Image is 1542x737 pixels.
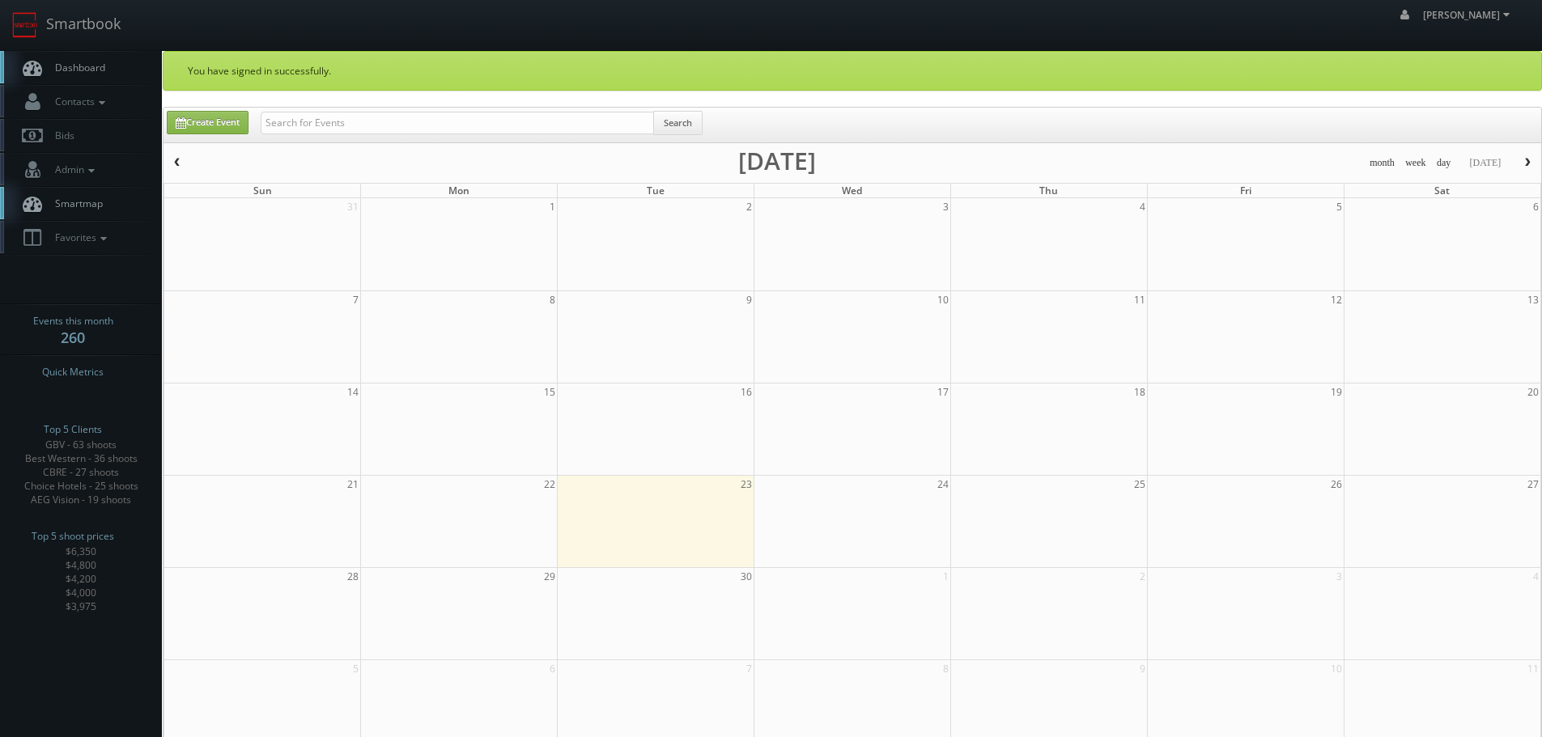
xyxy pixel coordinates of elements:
button: month [1364,153,1400,173]
span: 17 [936,383,950,400]
span: 4 [1531,568,1540,585]
span: 7 [351,291,360,308]
span: 25 [1132,476,1147,493]
h2: [DATE] [738,153,816,169]
a: Create Event [167,111,249,134]
span: 8 [548,291,557,308]
span: 19 [1329,383,1344,400]
span: Quick Metrics [42,364,104,380]
span: 2 [745,198,754,215]
span: Fri [1240,184,1251,197]
span: 14 [346,383,360,400]
span: 10 [936,291,950,308]
span: 15 [542,383,557,400]
span: Bids [47,129,74,142]
span: Top 5 Clients [44,421,102,438]
span: [PERSON_NAME] [1423,8,1514,22]
span: 28 [346,568,360,585]
span: 30 [739,568,754,585]
span: 12 [1329,291,1344,308]
span: Wed [842,184,862,197]
span: Top 5 shoot prices [32,528,114,544]
span: 24 [936,476,950,493]
span: 27 [1526,476,1540,493]
span: 2 [1138,568,1147,585]
p: You have signed in successfully. [188,64,1517,78]
span: 3 [1335,568,1344,585]
span: 6 [1531,198,1540,215]
span: 20 [1526,383,1540,400]
span: 26 [1329,476,1344,493]
span: 5 [351,660,360,677]
span: 23 [739,476,754,493]
span: 18 [1132,383,1147,400]
span: 11 [1526,660,1540,677]
span: 10 [1329,660,1344,677]
span: 7 [745,660,754,677]
span: 22 [542,476,557,493]
span: 31 [346,198,360,215]
span: 13 [1526,291,1540,308]
span: 5 [1335,198,1344,215]
button: day [1431,153,1457,173]
input: Search for Events [261,112,654,134]
span: Events this month [33,313,113,329]
span: Smartmap [47,197,103,210]
img: smartbook-logo.png [12,12,38,38]
span: 29 [542,568,557,585]
span: Contacts [47,95,109,108]
button: Search [653,111,703,135]
span: 11 [1132,291,1147,308]
span: 16 [739,383,754,400]
span: 8 [941,660,950,677]
span: Favorites [47,231,111,244]
strong: 260 [61,328,85,347]
span: Sun [253,184,272,197]
button: [DATE] [1463,153,1506,173]
span: Dashboard [47,61,105,74]
span: Mon [448,184,469,197]
span: Tue [647,184,665,197]
span: 4 [1138,198,1147,215]
span: 3 [941,198,950,215]
span: Sat [1434,184,1450,197]
span: 21 [346,476,360,493]
span: 1 [941,568,950,585]
span: 9 [1138,660,1147,677]
span: 1 [548,198,557,215]
span: 9 [745,291,754,308]
span: Admin [47,163,99,176]
span: Thu [1039,184,1058,197]
span: 6 [548,660,557,677]
button: week [1400,153,1432,173]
